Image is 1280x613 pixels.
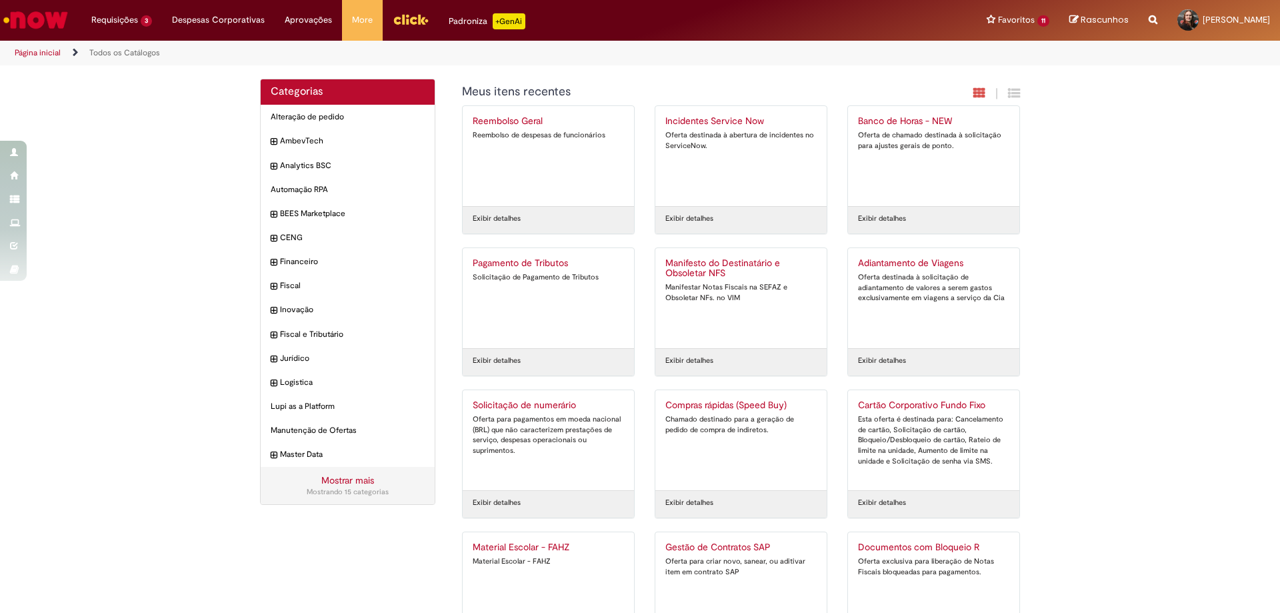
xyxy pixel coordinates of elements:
[280,208,425,219] span: BEES Marketplace
[261,105,435,129] div: Alteração de pedido
[473,414,624,456] div: Oferta para pagamentos em moeda nacional (BRL) que não caracterizem prestações de serviço, despes...
[449,13,525,29] div: Padroniza
[271,377,277,390] i: expandir categoria Logistica
[1081,13,1129,26] span: Rascunhos
[261,105,435,467] ul: Categorias
[271,449,277,462] i: expandir categoria Master Data
[91,13,138,27] span: Requisições
[271,304,277,318] i: expandir categoria Inovação
[473,116,624,127] h2: Reembolso Geral
[995,86,998,101] span: |
[1037,15,1049,27] span: 11
[261,322,435,347] div: expandir categoria Fiscal e Tributário Fiscal e Tributário
[473,542,624,553] h2: Material Escolar - FAHZ
[493,13,525,29] p: +GenAi
[271,401,425,412] span: Lupi as a Platform
[655,248,827,348] a: Manifesto do Destinatário e Obsoletar NFS Manifestar Notas Fiscais na SEFAZ e Obsoletar NFs. no VIM
[848,106,1019,206] a: Banco de Horas - NEW Oferta de chamado destinada à solicitação para ajustes gerais de ponto.
[261,418,435,443] div: Manutenção de Ofertas
[463,390,634,490] a: Solicitação de numerário Oferta para pagamentos em moeda nacional (BRL) que não caracterizem pres...
[261,153,435,178] div: expandir categoria Analytics BSC Analytics BSC
[271,487,425,498] div: Mostrando 15 categorias
[848,248,1019,348] a: Adiantamento de Viagens Oferta destinada à solicitação de adiantamento de valores a serem gastos ...
[261,201,435,226] div: expandir categoria BEES Marketplace BEES Marketplace
[473,498,521,508] a: Exibir detalhes
[271,256,277,269] i: expandir categoria Financeiro
[271,86,425,98] h2: Categorias
[858,272,1009,303] div: Oferta destinada à solicitação de adiantamento de valores a serem gastos exclusivamente em viagen...
[261,129,435,153] div: expandir categoria AmbevTech AmbevTech
[998,13,1035,27] span: Favoritos
[665,414,817,435] div: Chamado destinado para a geração de pedido de compra de indiretos.
[463,248,634,348] a: Pagamento de Tributos Solicitação de Pagamento de Tributos
[393,9,429,29] img: click_logo_yellow_360x200.png
[473,272,624,283] div: Solicitação de Pagamento de Tributos
[352,13,373,27] span: More
[261,442,435,467] div: expandir categoria Master Data Master Data
[858,498,906,508] a: Exibir detalhes
[172,13,265,27] span: Despesas Corporativas
[280,329,425,340] span: Fiscal e Tributário
[280,353,425,364] span: Jurídico
[321,474,374,486] a: Mostrar mais
[261,273,435,298] div: expandir categoria Fiscal Fiscal
[271,353,277,366] i: expandir categoria Jurídico
[858,258,1009,269] h2: Adiantamento de Viagens
[280,377,425,388] span: Logistica
[858,213,906,224] a: Exibir detalhes
[665,556,817,577] div: Oferta para criar novo, sanear, ou aditivar item em contrato SAP
[261,249,435,274] div: expandir categoria Financeiro Financeiro
[285,13,332,27] span: Aprovações
[665,213,713,224] a: Exibir detalhes
[848,390,1019,490] a: Cartão Corporativo Fundo Fixo Esta oferta é destinada para: Cancelamento de cartão, Solicitação d...
[1203,14,1270,25] span: [PERSON_NAME]
[858,400,1009,411] h2: Cartão Corporativo Fundo Fixo
[261,394,435,419] div: Lupi as a Platform
[858,116,1009,127] h2: Banco de Horas - NEW
[271,160,277,173] i: expandir categoria Analytics BSC
[665,400,817,411] h2: Compras rápidas (Speed Buy)
[1008,87,1020,99] i: Exibição de grade
[858,130,1009,151] div: Oferta de chamado destinada à solicitação para ajustes gerais de ponto.
[10,41,843,65] ul: Trilhas de página
[280,256,425,267] span: Financeiro
[141,15,152,27] span: 3
[271,184,425,195] span: Automação RPA
[665,356,713,366] a: Exibir detalhes
[1,7,70,33] img: ServiceNow
[261,225,435,250] div: expandir categoria CENG CENG
[280,304,425,316] span: Inovação
[271,208,277,221] i: expandir categoria BEES Marketplace
[473,213,521,224] a: Exibir detalhes
[665,258,817,279] h2: Manifesto do Destinatário e Obsoletar NFS
[665,130,817,151] div: Oferta destinada à abertura de incidentes no ServiceNow.
[261,177,435,202] div: Automação RPA
[261,370,435,395] div: expandir categoria Logistica Logistica
[271,425,425,436] span: Manutenção de Ofertas
[271,135,277,149] i: expandir categoria AmbevTech
[858,356,906,366] a: Exibir detalhes
[655,390,827,490] a: Compras rápidas (Speed Buy) Chamado destinado para a geração de pedido de compra de indiretos.
[271,280,277,293] i: expandir categoria Fiscal
[280,160,425,171] span: Analytics BSC
[973,87,985,99] i: Exibição em cartão
[271,329,277,342] i: expandir categoria Fiscal e Tributário
[665,542,817,553] h2: Gestão de Contratos SAP
[473,130,624,141] div: Reembolso de despesas de funcionários
[280,135,425,147] span: AmbevTech
[280,280,425,291] span: Fiscal
[665,498,713,508] a: Exibir detalhes
[858,414,1009,467] div: Esta oferta é destinada para: Cancelamento de cartão, Solicitação de cartão, Bloqueio/Desbloqueio...
[280,232,425,243] span: CENG
[261,297,435,322] div: expandir categoria Inovação Inovação
[473,356,521,366] a: Exibir detalhes
[655,106,827,206] a: Incidentes Service Now Oferta destinada à abertura de incidentes no ServiceNow.
[473,258,624,269] h2: Pagamento de Tributos
[280,449,425,460] span: Master Data
[271,111,425,123] span: Alteração de pedido
[473,556,624,567] div: Material Escolar - FAHZ
[89,47,160,58] a: Todos os Catálogos
[473,400,624,411] h2: Solicitação de numerário
[261,346,435,371] div: expandir categoria Jurídico Jurídico
[463,106,634,206] a: Reembolso Geral Reembolso de despesas de funcionários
